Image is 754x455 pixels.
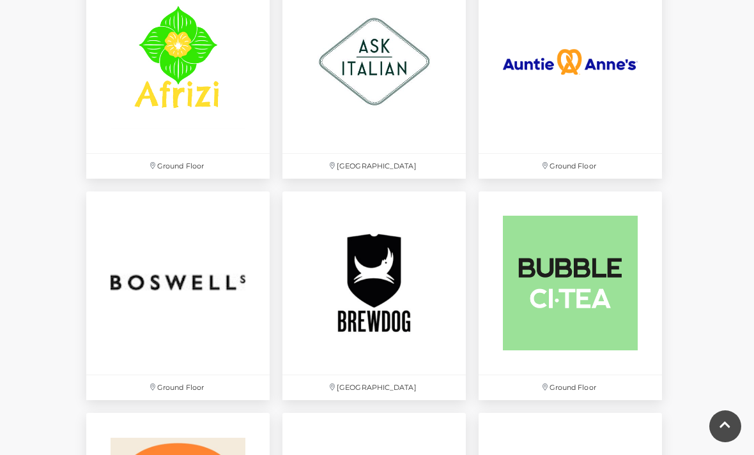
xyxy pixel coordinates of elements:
[86,375,270,400] p: Ground Floor
[282,154,466,179] p: [GEOGRAPHIC_DATA]
[276,185,472,407] a: [GEOGRAPHIC_DATA]
[86,154,270,179] p: Ground Floor
[479,154,662,179] p: Ground Floor
[472,185,668,407] a: Ground Floor
[479,375,662,400] p: Ground Floor
[80,185,276,407] a: Ground Floor
[282,375,466,400] p: [GEOGRAPHIC_DATA]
